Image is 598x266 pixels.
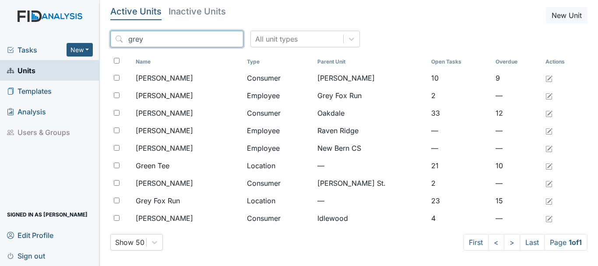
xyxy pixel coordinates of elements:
[314,104,428,122] td: Oakdale
[136,73,193,83] span: [PERSON_NAME]
[545,108,552,118] a: Edit
[492,139,542,157] td: —
[132,54,243,69] th: Toggle SortBy
[243,174,314,192] td: Consumer
[243,54,314,69] th: Toggle SortBy
[488,234,504,251] a: <
[428,122,492,139] td: —
[492,122,542,139] td: —
[136,143,193,153] span: [PERSON_NAME]
[545,125,552,136] a: Edit
[7,45,67,55] a: Tasks
[136,178,193,188] span: [PERSON_NAME]
[243,157,314,174] td: Location
[428,104,492,122] td: 33
[545,160,552,171] a: Edit
[520,234,545,251] a: Last
[569,238,582,247] strong: 1 of 1
[545,195,552,206] a: Edit
[314,192,428,209] td: —
[314,209,428,227] td: Idlewood
[542,54,586,69] th: Actions
[428,54,492,69] th: Toggle SortBy
[428,209,492,227] td: 4
[7,208,88,221] span: Signed in as [PERSON_NAME]
[463,234,587,251] nav: task-pagination
[169,7,226,16] h5: Inactive Units
[492,192,542,209] td: 15
[492,174,542,192] td: —
[243,192,314,209] td: Location
[136,90,193,101] span: [PERSON_NAME]
[492,87,542,104] td: —
[110,7,162,16] h5: Active Units
[314,122,428,139] td: Raven Ridge
[7,105,46,118] span: Analysis
[314,69,428,87] td: [PERSON_NAME]
[545,73,552,83] a: Edit
[314,87,428,104] td: Grey Fox Run
[314,174,428,192] td: [PERSON_NAME] St.
[7,64,35,77] span: Units
[546,7,587,24] button: New Unit
[314,54,428,69] th: Toggle SortBy
[463,234,489,251] a: First
[114,58,120,64] input: Toggle All Rows Selected
[314,157,428,174] td: —
[243,69,314,87] td: Consumer
[243,122,314,139] td: Employee
[545,178,552,188] a: Edit
[243,139,314,157] td: Employee
[255,34,298,44] div: All unit types
[428,87,492,104] td: 2
[428,192,492,209] td: 23
[136,125,193,136] span: [PERSON_NAME]
[428,174,492,192] td: 2
[7,249,45,262] span: Sign out
[67,43,93,57] button: New
[492,104,542,122] td: 12
[544,234,587,251] span: Page
[545,143,552,153] a: Edit
[492,209,542,227] td: —
[243,104,314,122] td: Consumer
[492,157,542,174] td: 10
[243,87,314,104] td: Employee
[492,69,542,87] td: 9
[314,139,428,157] td: New Bern CS
[428,157,492,174] td: 21
[136,160,169,171] span: Green Tee
[136,213,193,223] span: [PERSON_NAME]
[428,139,492,157] td: —
[110,31,243,47] input: Search...
[545,213,552,223] a: Edit
[545,90,552,101] a: Edit
[115,237,144,248] div: Show 50
[492,54,542,69] th: Toggle SortBy
[428,69,492,87] td: 10
[7,228,53,242] span: Edit Profile
[7,84,52,98] span: Templates
[136,108,193,118] span: [PERSON_NAME]
[504,234,520,251] a: >
[136,195,180,206] span: Grey Fox Run
[243,209,314,227] td: Consumer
